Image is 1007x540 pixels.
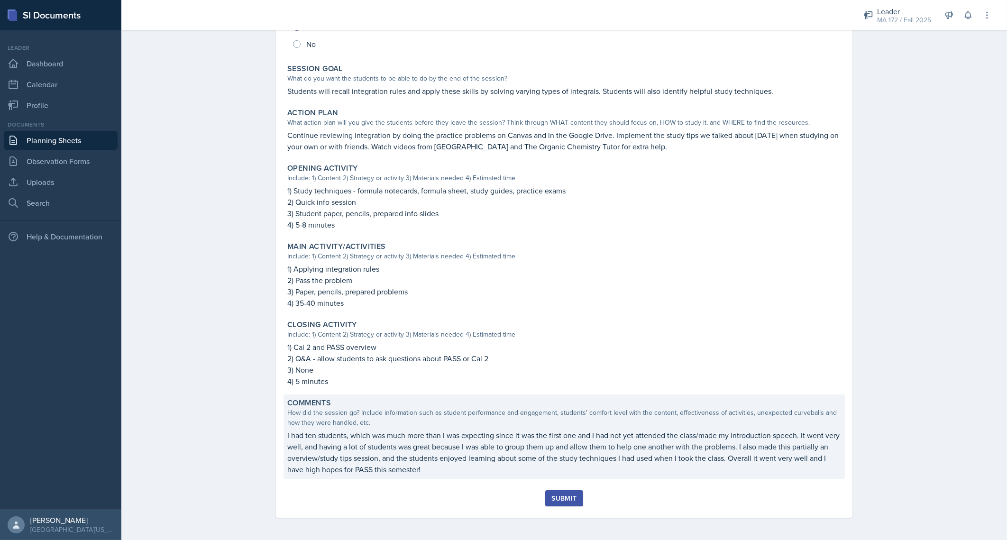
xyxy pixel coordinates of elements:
a: Dashboard [4,54,118,73]
div: Submit [551,494,577,502]
p: Students will recall integration rules and apply these skills by solving varying types of integra... [287,85,841,97]
label: Main Activity/Activities [287,242,386,251]
p: 3) None [287,364,841,375]
a: Calendar [4,75,118,94]
a: Search [4,193,118,212]
p: 1) Applying integration rules [287,263,841,275]
div: What do you want the students to be able to do by the end of the session? [287,73,841,83]
p: 1) Cal 2 and PASS overview [287,341,841,353]
p: 3) Student paper, pencils, prepared info slides [287,208,841,219]
div: [GEOGRAPHIC_DATA][US_STATE] in [GEOGRAPHIC_DATA] [30,525,114,534]
p: 4) 5-8 minutes [287,219,841,230]
div: Include: 1) Content 2) Strategy or activity 3) Materials needed 4) Estimated time [287,173,841,183]
a: Planning Sheets [4,131,118,150]
p: 3) Paper, pencils, prepared problems [287,286,841,297]
p: 1) Study techniques - formula notecards, formula sheet, study guides, practice exams [287,185,841,196]
div: How did the session go? Include information such as student performance and engagement, students'... [287,408,841,428]
div: Help & Documentation [4,227,118,246]
label: Comments [287,398,331,408]
p: 2) Q&A - allow students to ask questions about PASS or Cal 2 [287,353,841,364]
p: I had ten students, which was much more than I was expecting since it was the first one and I had... [287,430,841,475]
button: Submit [545,490,583,506]
a: Profile [4,96,118,115]
p: Continue reviewing integration by doing the practice problems on Canvas and in the Google Drive. ... [287,129,841,152]
p: 2) Quick info session [287,196,841,208]
div: [PERSON_NAME] [30,515,114,525]
div: Leader [877,6,931,17]
a: Observation Forms [4,152,118,171]
p: 4) 35-40 minutes [287,297,841,309]
p: 2) Pass the problem [287,275,841,286]
label: Opening Activity [287,164,357,173]
a: Uploads [4,173,118,192]
div: Include: 1) Content 2) Strategy or activity 3) Materials needed 4) Estimated time [287,329,841,339]
div: Include: 1) Content 2) Strategy or activity 3) Materials needed 4) Estimated time [287,251,841,261]
div: Documents [4,120,118,129]
p: 4) 5 minutes [287,375,841,387]
div: Leader [4,44,118,52]
div: What action plan will you give the students before they leave the session? Think through WHAT con... [287,118,841,128]
label: Action Plan [287,108,338,118]
div: MA 172 / Fall 2025 [877,15,931,25]
label: Session Goal [287,64,343,73]
label: Closing Activity [287,320,357,329]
